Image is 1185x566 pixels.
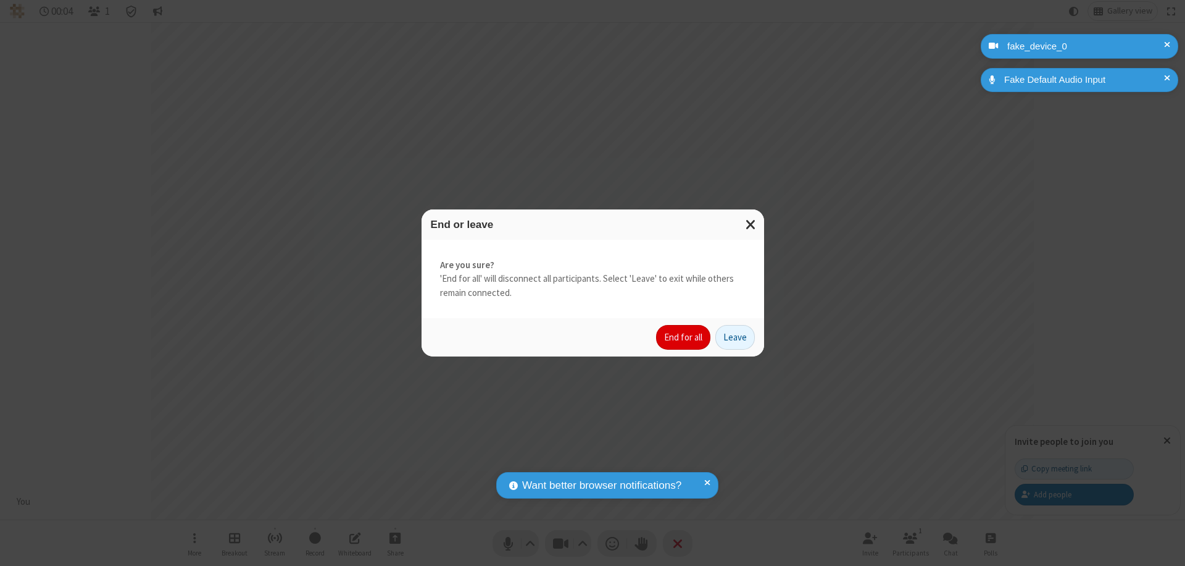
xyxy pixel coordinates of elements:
[738,209,764,240] button: Close modal
[656,325,710,350] button: End for all
[522,478,681,494] span: Want better browser notifications?
[431,219,755,230] h3: End or leave
[1000,73,1169,87] div: Fake Default Audio Input
[422,240,764,319] div: 'End for all' will disconnect all participants. Select 'Leave' to exit while others remain connec...
[440,258,746,272] strong: Are you sure?
[1003,40,1169,54] div: fake_device_0
[715,325,755,350] button: Leave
